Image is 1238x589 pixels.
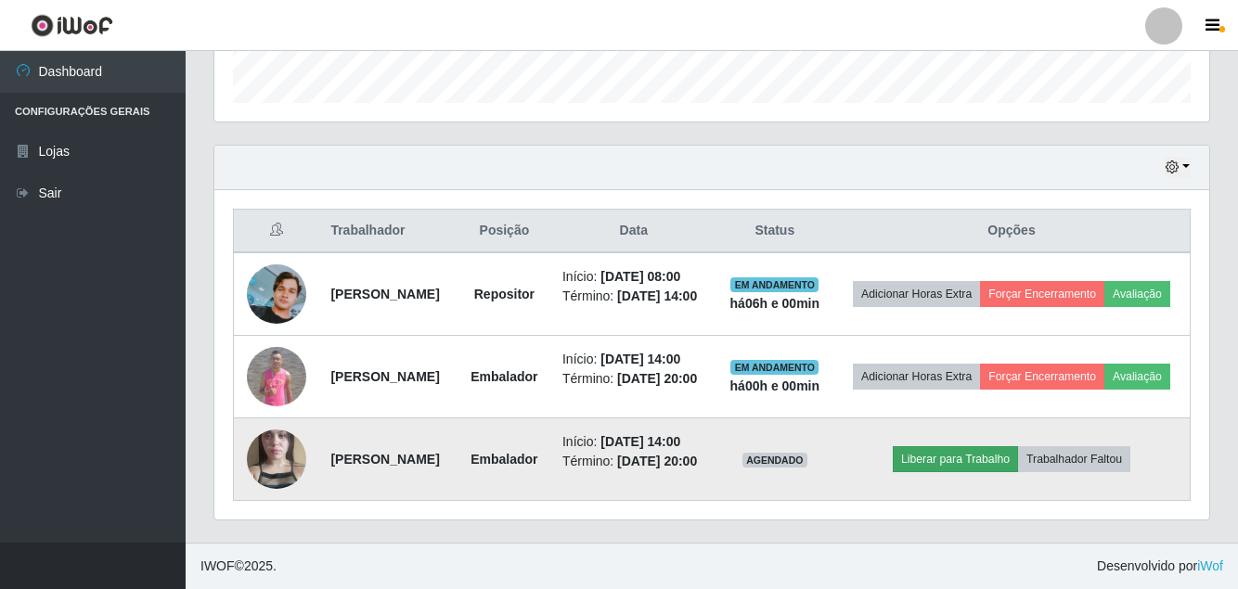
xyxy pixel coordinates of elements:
strong: há 06 h e 00 min [730,296,820,311]
strong: há 00 h e 00 min [730,378,820,393]
time: [DATE] 14:00 [617,288,697,303]
li: Término: [562,287,705,306]
img: 1705532725952.jpeg [247,347,306,406]
strong: [PERSON_NAME] [330,369,439,384]
button: Forçar Encerramento [980,364,1104,390]
time: [DATE] 08:00 [600,269,680,284]
button: Avaliação [1104,364,1170,390]
span: EM ANDAMENTO [730,277,819,292]
button: Adicionar Horas Extra [853,281,980,307]
span: © 2025 . [200,557,277,576]
time: [DATE] 20:00 [617,454,697,468]
span: Desenvolvido por [1097,557,1223,576]
th: Data [551,210,716,253]
time: [DATE] 20:00 [617,371,697,386]
button: Trabalhador Faltou [1018,446,1130,472]
strong: [PERSON_NAME] [330,452,439,467]
li: Início: [562,350,705,369]
span: IWOF [200,558,235,573]
li: Término: [562,452,705,471]
button: Forçar Encerramento [980,281,1104,307]
th: Status [716,210,833,253]
li: Término: [562,369,705,389]
span: AGENDADO [742,453,807,467]
time: [DATE] 14:00 [600,434,680,449]
strong: Repositor [474,287,535,301]
time: [DATE] 14:00 [600,352,680,366]
img: CoreUI Logo [31,14,113,37]
button: Liberar para Trabalho [893,446,1018,472]
button: Avaliação [1104,281,1170,307]
strong: Embalador [471,452,537,467]
th: Posição [458,210,551,253]
li: Início: [562,267,705,287]
strong: Embalador [471,369,537,384]
li: Início: [562,432,705,452]
img: 1747227307483.jpeg [247,406,306,512]
span: EM ANDAMENTO [730,360,819,375]
button: Adicionar Horas Extra [853,364,980,390]
th: Opções [833,210,1190,253]
th: Trabalhador [319,210,457,253]
img: 1713284102514.jpeg [247,264,306,324]
a: iWof [1197,558,1223,573]
strong: [PERSON_NAME] [330,287,439,301]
